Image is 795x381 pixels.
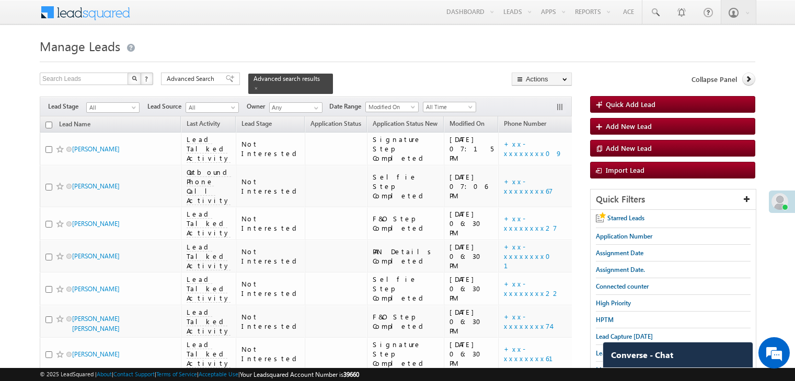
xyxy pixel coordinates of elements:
div: [DATE] 06:30 PM [450,242,493,270]
div: Not Interested [241,247,301,266]
div: [DATE] 06:30 PM [450,275,493,303]
a: About [97,371,112,377]
a: Phone Number [499,118,551,132]
a: Modified On [365,102,419,112]
span: Lead Source [147,102,186,111]
div: F&O Step Completed [373,312,439,331]
div: F&O Step Completed [373,214,439,233]
span: Lead Stage [48,102,86,111]
div: Not Interested [241,279,301,298]
span: Phone Number [504,120,546,127]
span: High Priority [596,299,631,307]
span: Application Status [310,120,361,127]
span: Lead Capture [DATE] [596,332,653,340]
div: Not Interested [241,177,301,196]
span: Lead Stage [241,120,272,127]
span: Lead Talked Activity [187,275,231,303]
a: Terms of Service [156,371,197,377]
span: Converse - Chat [611,350,673,360]
span: Application Status New [373,120,437,127]
span: Lead Capture [DATE] [596,349,653,357]
span: Add New Lead [606,144,652,152]
span: Modified On [450,120,485,127]
a: Modified On [444,118,490,132]
a: [PERSON_NAME] [72,350,120,358]
a: Lead Name [54,118,96,132]
button: ? [141,73,153,85]
span: All Time [423,102,473,112]
a: +xx-xxxxxxxx67 [504,177,553,195]
span: Assignment Date [596,249,643,257]
a: Acceptable Use [199,371,238,377]
span: Application Number [596,232,652,240]
div: Not Interested [241,344,301,363]
a: All [186,102,239,113]
input: Type to Search [269,102,322,113]
div: [DATE] 07:06 PM [450,172,493,200]
a: All [86,102,140,113]
a: Lead Stage [236,118,277,132]
a: [PERSON_NAME] [72,145,120,153]
span: Advanced search results [254,75,320,82]
span: Add New Lead [606,122,652,130]
a: All Time [423,102,476,112]
a: +xx-xxxxxxxx27 [504,214,557,232]
span: Collapse Panel [692,75,737,84]
span: All [186,103,236,112]
span: Lead Talked Activity [187,209,231,237]
div: Not Interested [241,312,301,331]
span: Starred Leads [607,214,644,222]
a: [PERSON_NAME] [72,252,120,260]
div: [DATE] 06:30 PM [450,307,493,336]
a: +xx-xxxxxxxx74 [504,312,551,330]
img: Search [132,76,137,81]
span: Connected counter [596,282,649,290]
span: © 2025 LeadSquared | | | | | [40,370,359,379]
div: Selfie Step Completed [373,172,439,200]
span: Import Lead [606,165,644,174]
div: Not Interested [241,139,301,158]
span: Lead Talked Activity [187,135,231,163]
span: HPTM [596,316,614,324]
a: Application Status [305,118,366,132]
div: Selfie Step Completed [373,275,439,303]
a: [PERSON_NAME] [72,182,120,190]
span: Modified On [366,102,416,112]
input: Check all records [45,122,52,128]
span: Date Range [329,102,365,111]
a: Contact Support [113,371,155,377]
a: Show All Items [308,103,321,113]
div: Signature Step Completed [373,135,439,163]
span: 39660 [343,371,359,378]
span: Outbound Phone Call Activity [187,168,231,205]
div: Signature Step Completed [373,340,439,368]
span: Quick Add Lead [606,100,655,109]
span: Owner [247,102,269,111]
a: +xx-xxxxxxxx09 [504,139,562,158]
a: [PERSON_NAME] [PERSON_NAME] [72,315,120,332]
span: Lead Talked Activity [187,242,231,270]
span: Messages [596,366,623,374]
a: [PERSON_NAME] [72,285,120,293]
span: Assignment Date. [596,266,645,273]
a: Last Activity [181,118,225,132]
span: Lead Talked Activity [187,340,231,368]
div: Not Interested [241,214,301,233]
a: +xx-xxxxxxxx61 [504,344,566,363]
div: [DATE] 06:30 PM [450,340,493,368]
div: PAN Details Completed [373,247,439,266]
a: +xx-xxxxxxxx22 [504,279,560,297]
a: Application Status New [367,118,443,132]
span: Manage Leads [40,38,120,54]
div: Quick Filters [591,189,756,210]
a: [PERSON_NAME] [72,220,120,228]
span: All [87,103,136,112]
span: Your Leadsquared Account Number is [240,371,359,378]
span: Advanced Search [167,74,217,84]
button: Actions [512,73,572,86]
div: [DATE] 07:15 PM [450,135,493,163]
a: +xx-xxxxxxxx01 [504,242,557,270]
span: Lead Talked Activity [187,307,231,336]
div: [DATE] 06:30 PM [450,209,493,237]
span: ? [145,74,149,83]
